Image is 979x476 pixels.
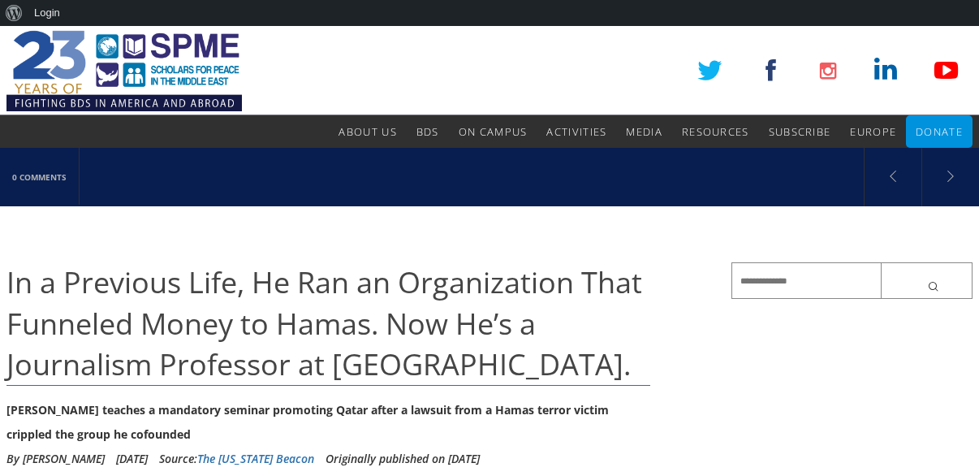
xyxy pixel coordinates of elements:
a: BDS [416,115,439,148]
img: SPME [6,26,242,115]
a: On Campus [459,115,528,148]
a: Activities [546,115,606,148]
a: Donate [916,115,963,148]
span: Subscribe [769,124,831,139]
li: [DATE] [116,447,148,471]
span: About Us [339,124,396,139]
div: Source: [159,447,314,471]
li: By [PERSON_NAME] [6,447,105,471]
a: About Us [339,115,396,148]
span: Donate [916,124,963,139]
a: Resources [682,115,749,148]
span: BDS [416,124,439,139]
a: Subscribe [769,115,831,148]
a: Media [626,115,662,148]
span: Activities [546,124,606,139]
span: Europe [850,124,896,139]
span: Resources [682,124,749,139]
span: In a Previous Life, He Ran an Organization That Funneled Money to Hamas. Now He’s a Journalism Pr... [6,262,642,384]
a: Europe [850,115,896,148]
span: On Campus [459,124,528,139]
div: [PERSON_NAME] teaches a mandatory seminar promoting Qatar after a lawsuit from a Hamas terror vic... [6,398,650,447]
li: Originally published on [DATE] [326,447,480,471]
a: The [US_STATE] Beacon [197,451,314,466]
span: Media [626,124,662,139]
